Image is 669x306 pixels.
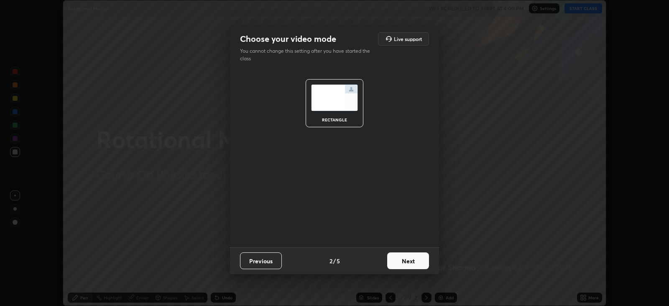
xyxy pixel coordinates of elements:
[333,257,336,265] h4: /
[240,33,336,44] h2: Choose your video mode
[337,257,340,265] h4: 5
[394,36,422,41] h5: Live support
[318,118,351,122] div: rectangle
[240,252,282,269] button: Previous
[240,47,375,62] p: You cannot change this setting after you have started the class
[311,85,358,111] img: normalScreenIcon.ae25ed63.svg
[329,257,332,265] h4: 2
[387,252,429,269] button: Next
